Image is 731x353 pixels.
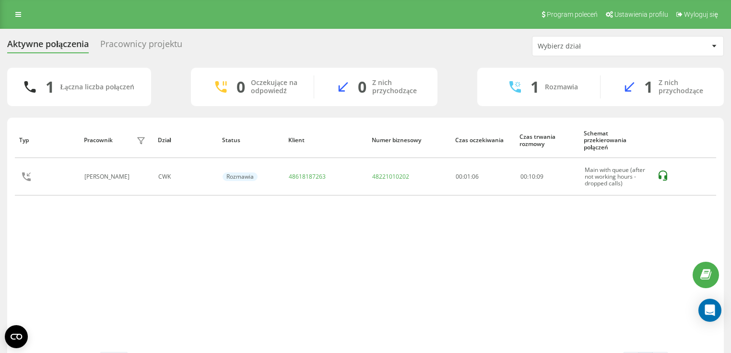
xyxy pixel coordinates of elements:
span: 10 [529,172,535,181]
div: Czas oczekiwania [455,137,510,144]
div: Pracownik [84,137,113,144]
span: 00 [520,172,527,181]
div: 1 [46,78,54,96]
div: Oczekujące na odpowiedź [251,79,299,95]
span: Program poleceń [547,11,598,18]
div: Main with queue (after not working hours - dropped calls) [585,167,647,187]
a: 48221010202 [372,172,409,181]
span: Ustawienia profilu [614,11,668,18]
div: Rozmawia [223,172,258,181]
div: Open Intercom Messenger [698,299,721,322]
div: 1 [644,78,653,96]
div: : : [520,173,543,180]
div: 1 [531,78,539,96]
div: Czas trwania rozmowy [519,134,575,147]
div: Status [222,137,279,144]
div: Typ [19,137,74,144]
div: Łączna liczba połączeń [60,83,134,91]
a: 48618187263 [289,172,326,181]
div: [PERSON_NAME] [84,173,132,180]
div: Numer biznesowy [372,137,446,144]
div: CWK [158,173,212,180]
div: Rozmawia [545,83,578,91]
div: 00:01:06 [456,173,509,180]
div: Z nich przychodzące [659,79,709,95]
div: 0 [358,78,366,96]
div: Pracownicy projektu [100,39,182,54]
div: Klient [288,137,363,144]
div: Aktywne połączenia [7,39,89,54]
div: Dział [158,137,213,144]
div: Z nich przychodzące [372,79,423,95]
div: Schemat przekierowania połączeń [584,130,647,151]
span: 09 [537,172,543,181]
button: Open CMP widget [5,325,28,348]
div: Wybierz dział [538,42,652,50]
span: Wyloguj się [684,11,718,18]
div: 0 [236,78,245,96]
